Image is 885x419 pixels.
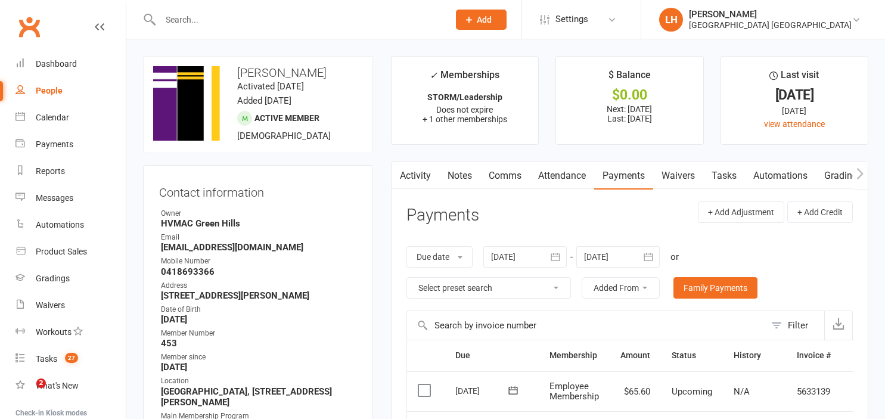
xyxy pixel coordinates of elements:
button: Filter [765,311,824,340]
div: $ Balance [608,67,651,89]
strong: [GEOGRAPHIC_DATA], [STREET_ADDRESS][PERSON_NAME] [161,386,357,408]
div: Mobile Number [161,256,357,267]
div: Filter [788,318,808,333]
a: Dashboard [15,51,126,77]
div: Dashboard [36,59,77,69]
th: History [723,340,786,371]
i: ✓ [430,70,437,81]
a: Comms [480,162,530,190]
a: Reports [15,158,126,185]
div: Location [161,375,357,387]
iframe: Intercom live chat [12,378,41,407]
a: Tasks [703,162,745,190]
a: Automations [745,162,816,190]
span: Active member [254,113,319,123]
div: [DATE] [732,104,857,117]
img: image1750898189.png [153,66,228,141]
span: Upcoming [672,386,712,397]
a: People [15,77,126,104]
div: Gradings [36,274,70,283]
a: Product Sales [15,238,126,265]
button: Added From [582,277,660,299]
span: + 1 other memberships [423,114,507,124]
a: Clubworx [14,12,44,42]
a: Workouts [15,319,126,346]
span: Add [477,15,492,24]
a: view attendance [764,119,825,129]
a: Activity [392,162,439,190]
a: Gradings [15,265,126,292]
div: Date of Birth [161,304,357,315]
div: Last visit [769,67,819,89]
strong: HVMAC Green Hills [161,218,357,229]
a: Calendar [15,104,126,131]
a: Tasks 27 [15,346,126,373]
span: N/A [734,386,750,397]
div: Reports [36,166,65,176]
strong: 453 [161,338,357,349]
span: Employee Membership [549,381,599,402]
strong: [STREET_ADDRESS][PERSON_NAME] [161,290,357,301]
th: Due [445,340,539,371]
th: Invoice # [786,340,841,371]
div: Memberships [430,67,499,89]
td: 5633139 [786,371,841,412]
input: Search by invoice number [407,311,765,340]
a: Notes [439,162,480,190]
a: Payments [594,162,653,190]
div: [GEOGRAPHIC_DATA] [GEOGRAPHIC_DATA] [689,20,852,30]
a: Messages [15,185,126,212]
td: $65.60 [610,371,661,412]
h3: Payments [406,206,479,225]
strong: STORM/Leadership [427,92,502,102]
div: or [670,250,679,264]
a: Payments [15,131,126,158]
div: Tasks [36,354,57,364]
div: Product Sales [36,247,87,256]
a: Attendance [530,162,594,190]
div: What's New [36,381,79,390]
a: Family Payments [673,277,757,299]
div: $0.00 [567,89,692,101]
time: Added [DATE] [237,95,291,106]
button: + Add Credit [787,201,853,223]
span: Settings [555,6,588,33]
div: Owner [161,208,357,219]
button: + Add Adjustment [698,201,784,223]
button: Due date [406,246,473,268]
strong: [EMAIL_ADDRESS][DOMAIN_NAME] [161,242,357,253]
th: Membership [539,340,610,371]
strong: [DATE] [161,314,357,325]
div: Automations [36,220,84,229]
div: Email [161,232,357,243]
span: 27 [65,353,78,363]
a: Automations [15,212,126,238]
h3: Contact information [159,181,357,199]
a: Waivers [653,162,703,190]
span: [DEMOGRAPHIC_DATA] [237,131,331,141]
input: Search... [157,11,440,28]
div: Messages [36,193,73,203]
div: LH [659,8,683,32]
th: Amount [610,340,661,371]
a: Waivers [15,292,126,319]
div: [DATE] [732,89,857,101]
div: Member since [161,352,357,363]
span: 2 [36,378,46,388]
div: [PERSON_NAME] [689,9,852,20]
time: Activated [DATE] [237,81,304,92]
button: Add [456,10,507,30]
strong: 0418693366 [161,266,357,277]
span: Does not expire [436,105,493,114]
div: Payments [36,139,73,149]
div: Member Number [161,328,357,339]
strong: [DATE] [161,362,357,373]
div: [DATE] [455,381,510,400]
div: Address [161,280,357,291]
th: Status [661,340,723,371]
div: Workouts [36,327,72,337]
h3: [PERSON_NAME] [153,66,363,79]
div: Calendar [36,113,69,122]
p: Next: [DATE] Last: [DATE] [567,104,692,123]
div: Waivers [36,300,65,310]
